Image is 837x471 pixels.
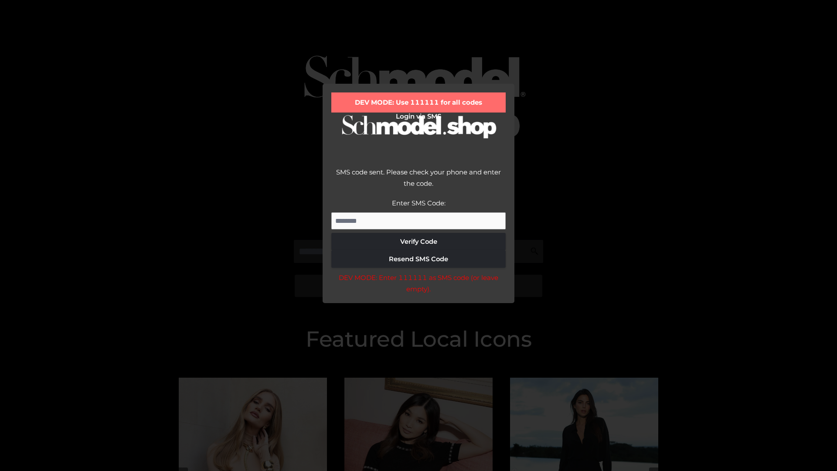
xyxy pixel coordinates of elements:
[331,233,506,250] button: Verify Code
[331,167,506,198] div: SMS code sent. Please check your phone and enter the code.
[331,250,506,268] button: Resend SMS Code
[331,113,506,120] h2: Login via SMS
[392,199,446,207] label: Enter SMS Code:
[331,92,506,113] div: DEV MODE: Use 111111 for all codes
[331,272,506,294] div: DEV MODE: Enter 111111 as SMS code (or leave empty).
